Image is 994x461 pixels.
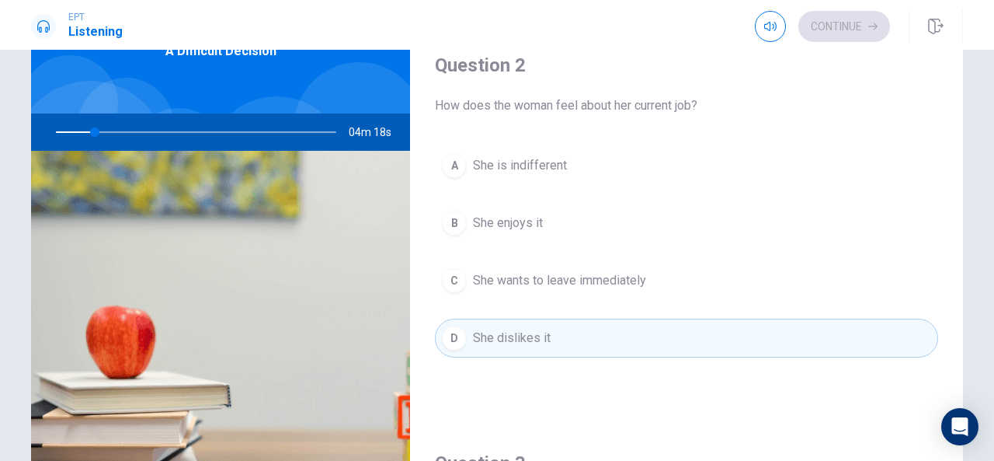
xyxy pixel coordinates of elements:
[442,211,467,236] div: B
[442,268,467,293] div: C
[473,271,646,290] span: She wants to leave immediately
[165,42,276,61] span: A Difficult Decision
[442,153,467,178] div: A
[435,319,938,358] button: DShe dislikes it
[435,53,938,78] h4: Question 2
[435,261,938,300] button: CShe wants to leave immediately
[435,96,938,115] span: How does the woman feel about her current job?
[435,204,938,243] button: BShe enjoys it
[435,146,938,185] button: AShe is indifferent
[442,326,467,351] div: D
[941,408,978,445] div: Open Intercom Messenger
[349,114,404,151] span: 04m 18s
[473,329,551,347] span: She dislikes it
[68,23,123,41] h1: Listening
[473,214,543,232] span: She enjoys it
[473,156,567,175] span: She is indifferent
[68,12,123,23] span: EPT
